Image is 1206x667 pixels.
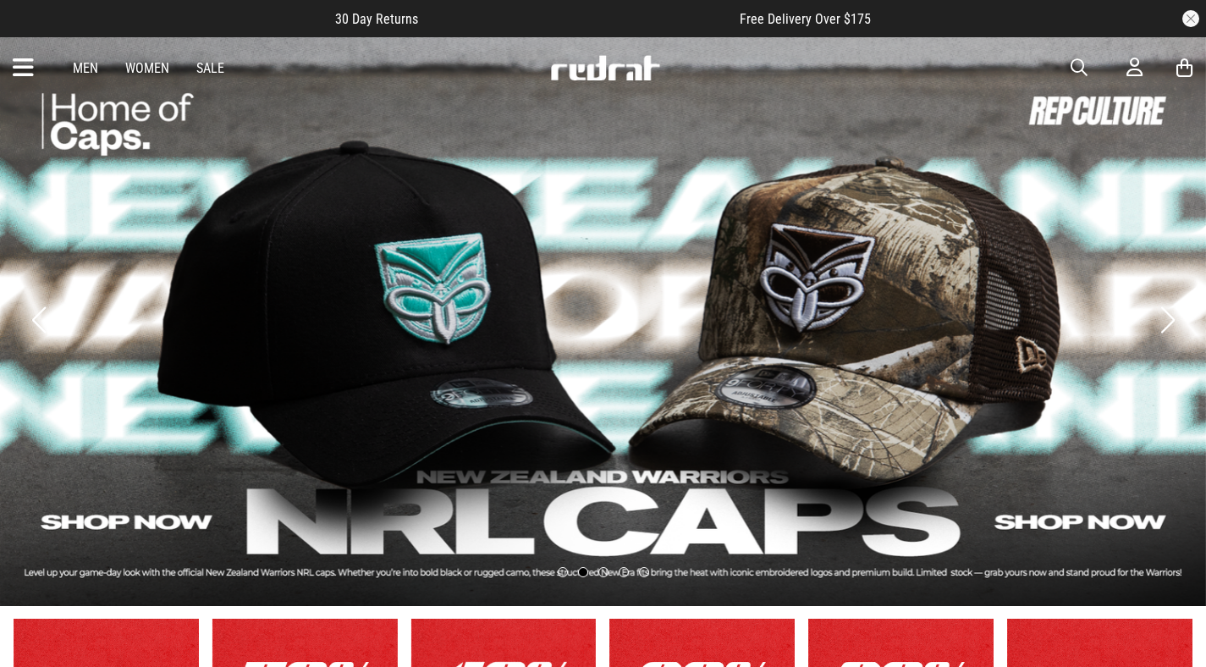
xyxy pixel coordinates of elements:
[549,55,661,80] img: Redrat logo
[196,60,224,76] a: Sale
[335,11,418,27] span: 30 Day Returns
[125,60,169,76] a: Women
[73,60,98,76] a: Men
[452,10,706,27] iframe: Customer reviews powered by Trustpilot
[740,11,871,27] span: Free Delivery Over $175
[1156,301,1179,339] button: Next slide
[27,301,50,339] button: Previous slide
